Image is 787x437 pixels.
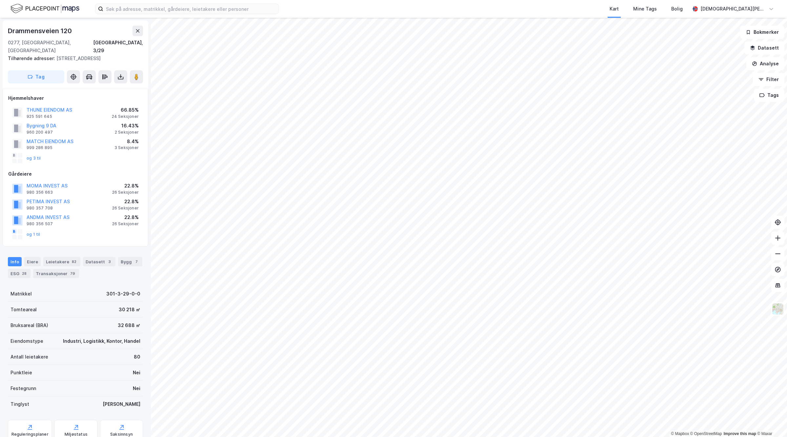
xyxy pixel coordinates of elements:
[83,257,115,266] div: Datasett
[112,114,139,119] div: 24 Seksjoner
[27,145,52,150] div: 999 286 895
[33,269,79,278] div: Transaksjoner
[27,221,53,227] div: 980 356 507
[724,431,756,436] a: Improve this map
[8,70,64,83] button: Tag
[65,432,88,437] div: Miljøstatus
[8,257,22,266] div: Info
[118,257,142,266] div: Bygg
[112,106,139,114] div: 66.85%
[27,190,53,195] div: 980 356 663
[106,290,140,298] div: 301-3-29-0-0
[110,432,133,437] div: Saksinnsyn
[112,190,139,195] div: 26 Seksjoner
[133,384,140,392] div: Nei
[133,258,140,265] div: 7
[43,257,80,266] div: Leietakere
[112,182,139,190] div: 22.8%
[63,337,140,345] div: Industri, Logistikk, Kontor, Handel
[753,73,784,86] button: Filter
[10,290,32,298] div: Matrikkel
[8,94,143,102] div: Hjemmelshaver
[119,306,140,314] div: 30 218 ㎡
[103,400,140,408] div: [PERSON_NAME]
[633,5,657,13] div: Mine Tags
[671,5,683,13] div: Bolig
[754,405,787,437] iframe: Chat Widget
[10,353,48,361] div: Antall leietakere
[8,55,138,62] div: [STREET_ADDRESS]
[134,353,140,361] div: 80
[115,130,139,135] div: 2 Seksjoner
[11,432,49,437] div: Reguleringsplaner
[106,258,113,265] div: 3
[10,337,43,345] div: Eiendomstype
[8,55,56,61] span: Tilhørende adresser:
[133,369,140,377] div: Nei
[744,41,784,55] button: Datasett
[21,270,28,277] div: 28
[112,198,139,206] div: 22.8%
[112,206,139,211] div: 26 Seksjoner
[754,89,784,102] button: Tags
[700,5,766,13] div: [DEMOGRAPHIC_DATA][PERSON_NAME]
[10,321,48,329] div: Bruksareal (BRA)
[24,257,41,266] div: Eiere
[610,5,619,13] div: Kart
[114,145,139,150] div: 3 Seksjoner
[740,26,784,39] button: Bokmerker
[746,57,784,70] button: Analyse
[8,269,30,278] div: ESG
[114,138,139,145] div: 8.4%
[27,206,53,211] div: 980 357 708
[118,321,140,329] div: 32 688 ㎡
[71,258,78,265] div: 82
[671,431,689,436] a: Mapbox
[690,431,722,436] a: OpenStreetMap
[10,400,29,408] div: Tinglyst
[772,303,784,315] img: Z
[112,221,139,227] div: 26 Seksjoner
[10,3,79,14] img: logo.f888ab2527a4732fd821a326f86c7f29.svg
[115,122,139,130] div: 16.43%
[10,369,32,377] div: Punktleie
[27,114,52,119] div: 925 591 645
[10,306,37,314] div: Tomteareal
[8,170,143,178] div: Gårdeiere
[27,130,53,135] div: 960 200 497
[103,4,278,14] input: Søk på adresse, matrikkel, gårdeiere, leietakere eller personer
[10,384,36,392] div: Festegrunn
[112,213,139,221] div: 22.8%
[93,39,143,55] div: [GEOGRAPHIC_DATA], 3/29
[69,270,76,277] div: 79
[8,39,93,55] div: 0277, [GEOGRAPHIC_DATA], [GEOGRAPHIC_DATA]
[8,26,73,36] div: Drammensveien 120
